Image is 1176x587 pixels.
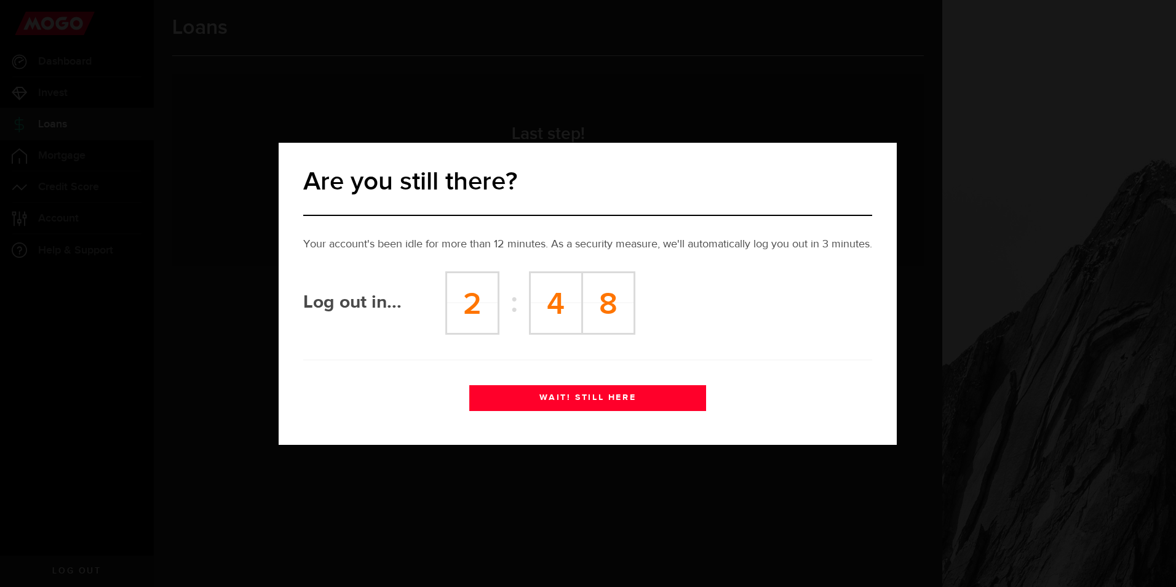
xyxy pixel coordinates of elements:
p: Your account's been idle for more than 12 minutes. As a security measure, we'll automatically log... [303,236,872,253]
h2: Are you still there? [303,166,872,198]
td: 8 [582,272,634,333]
button: Open LiveChat chat widget [10,5,47,42]
td: 4 [530,272,582,333]
button: WAIT! STILL HERE [469,385,706,411]
td: : [499,272,530,333]
td: 2 [447,272,499,333]
h2: Log out in... [303,295,445,310]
